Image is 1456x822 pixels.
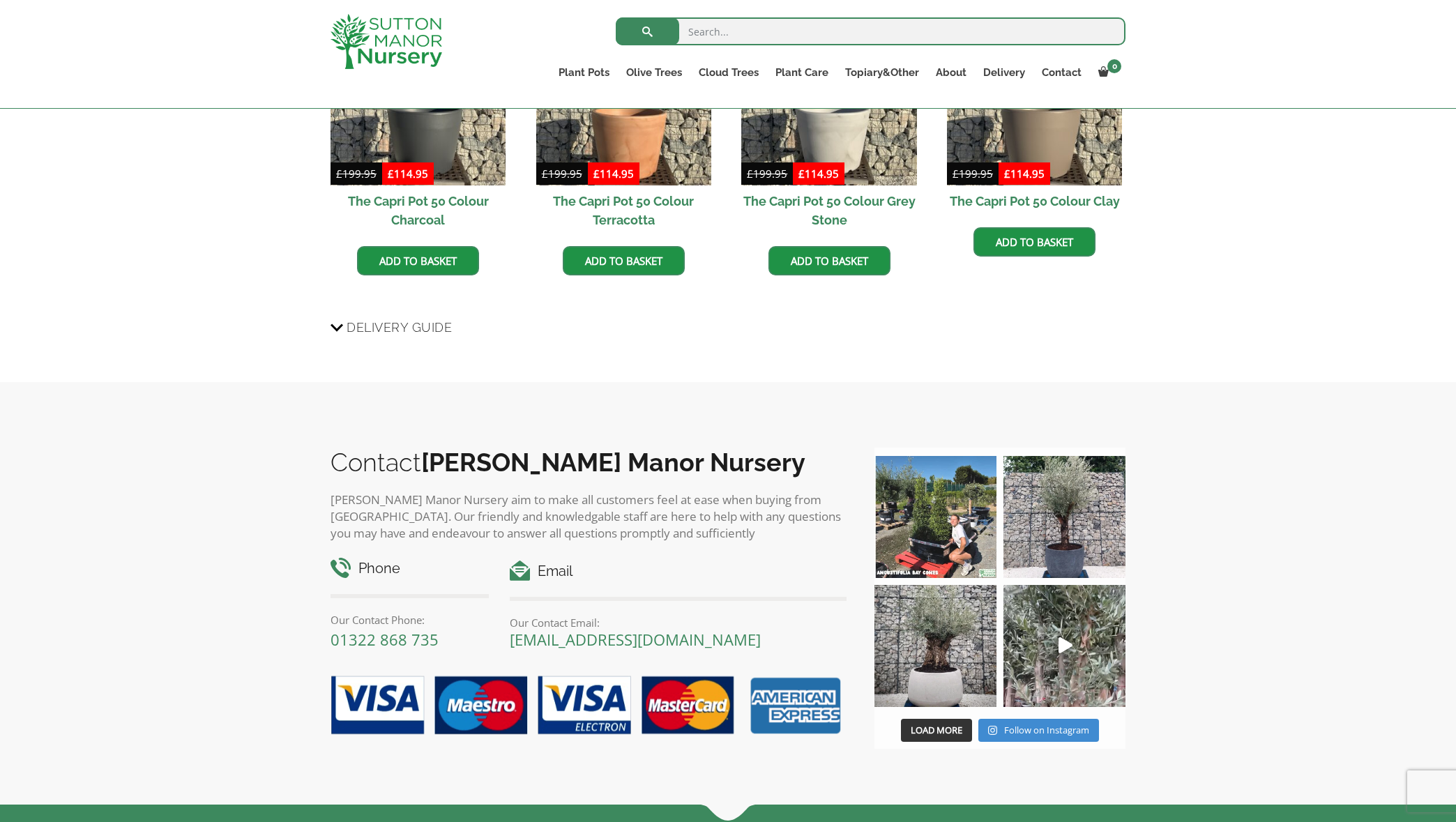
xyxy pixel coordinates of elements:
span: £ [593,167,600,181]
a: [EMAIL_ADDRESS][DOMAIN_NAME] [510,629,761,650]
h2: Contact [331,448,847,477]
img: logo [331,14,442,69]
span: Delivery Guide [347,314,452,340]
span: £ [1004,167,1010,181]
a: Olive Trees [618,63,690,82]
a: 01322 868 735 [331,629,439,650]
bdi: 114.95 [1004,167,1045,181]
h2: The Capri Pot 50 Colour Grey Stone [741,185,916,236]
bdi: 114.95 [798,167,839,181]
a: Topiary&Other [837,63,927,82]
h4: Phone [331,558,489,579]
a: Contact [1033,63,1090,82]
img: Our elegant & picturesque Angustifolia Cones are an exquisite addition to your Bay Tree collectio... [874,456,996,578]
span: £ [336,167,342,181]
a: Plant Pots [550,63,618,82]
svg: Play [1059,637,1072,653]
span: £ [747,167,753,181]
a: 0 [1090,63,1125,82]
bdi: 114.95 [593,167,634,181]
a: Delivery [975,63,1033,82]
img: Check out this beauty we potted at our nursery today ❤️‍🔥 A huge, ancient gnarled Olive tree plan... [874,585,996,707]
bdi: 199.95 [747,167,787,181]
button: Load More [901,719,972,743]
bdi: 114.95 [388,167,428,181]
a: Instagram Follow on Instagram [978,719,1099,743]
svg: Instagram [988,725,997,736]
p: [PERSON_NAME] Manor Nursery aim to make all customers feel at ease when buying from [GEOGRAPHIC_D... [331,492,847,542]
input: Search... [616,17,1125,45]
img: payment-options.png [320,668,847,745]
p: Our Contact Email: [510,614,847,631]
a: Cloud Trees [690,63,767,82]
a: About [927,63,975,82]
a: Play [1003,585,1125,707]
h2: The Capri Pot 50 Colour Charcoal [331,185,506,236]
span: £ [798,167,805,181]
span: 0 [1107,59,1121,73]
a: Sale! The Capri Pot 50 Colour Grey Stone [741,10,916,236]
a: Sale! The Capri Pot 50 Colour Terracotta [536,10,711,236]
a: Add to basket: “The Capri Pot 50 Colour Clay” [973,227,1095,257]
span: Load More [911,724,962,736]
img: New arrivals Monday morning of beautiful olive trees 🤩🤩 The weather is beautiful this summer, gre... [1003,585,1125,707]
bdi: 199.95 [953,167,993,181]
a: Plant Care [767,63,837,82]
span: £ [542,167,548,181]
a: Add to basket: “The Capri Pot 50 Colour Grey Stone” [768,246,890,275]
img: A beautiful multi-stem Spanish Olive tree potted in our luxurious fibre clay pots 😍😍 [1003,456,1125,578]
p: Our Contact Phone: [331,611,489,628]
h4: Email [510,561,847,582]
a: Sale! The Capri Pot 50 Colour Clay [947,10,1122,217]
h2: The Capri Pot 50 Colour Terracotta [536,185,711,236]
b: [PERSON_NAME] Manor Nursery [421,448,805,477]
a: Add to basket: “The Capri Pot 50 Colour Charcoal” [357,246,479,275]
bdi: 199.95 [542,167,582,181]
a: Add to basket: “The Capri Pot 50 Colour Terracotta” [563,246,685,275]
a: Sale! The Capri Pot 50 Colour Charcoal [331,10,506,236]
span: £ [388,167,394,181]
bdi: 199.95 [336,167,377,181]
span: £ [953,167,959,181]
span: Follow on Instagram [1004,724,1089,736]
h2: The Capri Pot 50 Colour Clay [947,185,1122,217]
